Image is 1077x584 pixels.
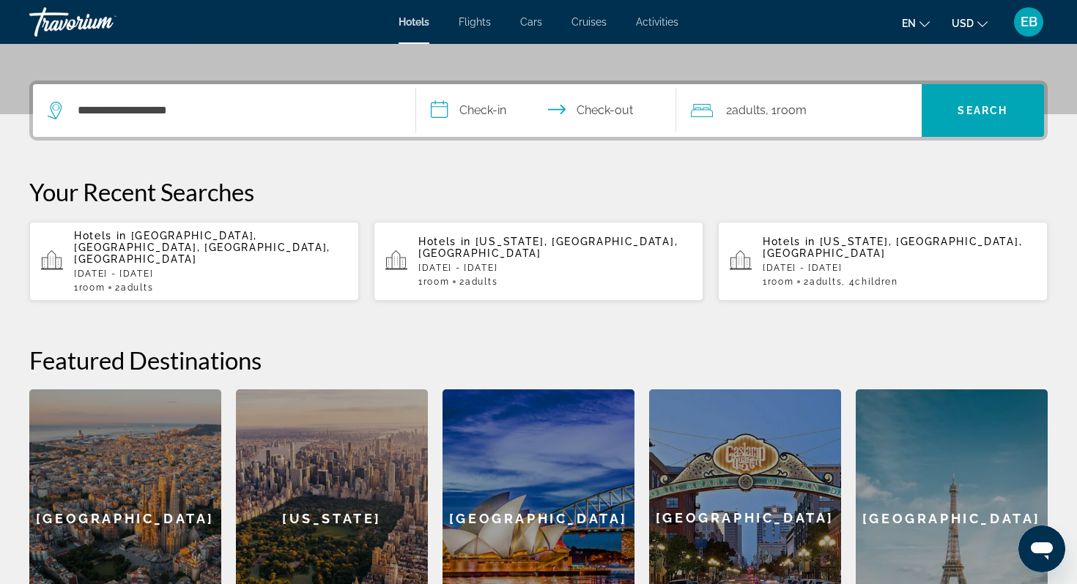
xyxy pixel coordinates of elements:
[810,277,842,287] span: Adults
[418,236,678,259] span: [US_STATE], [GEOGRAPHIC_DATA], [GEOGRAPHIC_DATA]
[416,84,676,137] button: Select check in and out date
[952,18,974,29] span: USD
[423,277,450,287] span: Room
[902,12,930,34] button: Change language
[418,263,692,273] p: [DATE] - [DATE]
[76,100,393,121] input: Search hotel destination
[804,277,842,287] span: 2
[732,103,766,117] span: Adults
[465,277,497,287] span: Adults
[768,277,794,287] span: Room
[777,103,807,117] span: Room
[74,230,330,265] span: [GEOGRAPHIC_DATA], [GEOGRAPHIC_DATA], [GEOGRAPHIC_DATA], [GEOGRAPHIC_DATA]
[842,277,898,287] span: , 4
[418,236,471,247] span: Hotels in
[1010,7,1048,37] button: User Menu
[763,236,1022,259] span: [US_STATE], [GEOGRAPHIC_DATA], [GEOGRAPHIC_DATA]
[902,18,916,29] span: en
[33,84,1044,137] div: Search widget
[763,277,793,287] span: 1
[29,177,1048,206] p: Your Recent Searches
[74,230,127,242] span: Hotels in
[418,277,449,287] span: 1
[29,221,359,302] button: Hotels in [GEOGRAPHIC_DATA], [GEOGRAPHIC_DATA], [GEOGRAPHIC_DATA], [GEOGRAPHIC_DATA][DATE] - [DAT...
[571,16,607,28] a: Cruises
[763,263,1036,273] p: [DATE] - [DATE]
[766,100,807,121] span: , 1
[1018,525,1065,572] iframe: Button to launch messaging window
[74,269,347,279] p: [DATE] - [DATE]
[121,282,153,293] span: Adults
[79,282,106,293] span: Room
[922,84,1045,137] button: Search
[726,100,766,121] span: 2
[718,221,1048,302] button: Hotels in [US_STATE], [GEOGRAPHIC_DATA], [GEOGRAPHIC_DATA][DATE] - [DATE]1Room2Adults, 4Children
[74,282,105,293] span: 1
[676,84,922,137] button: Travelers: 2 adults, 0 children
[958,105,1007,116] span: Search
[636,16,678,28] a: Activities
[29,345,1048,375] h2: Featured Destinations
[29,3,176,41] a: Travorium
[115,282,153,293] span: 2
[459,277,497,287] span: 2
[952,12,988,34] button: Change currency
[374,221,703,302] button: Hotels in [US_STATE], [GEOGRAPHIC_DATA], [GEOGRAPHIC_DATA][DATE] - [DATE]1Room2Adults
[1021,15,1037,29] span: EB
[520,16,542,28] a: Cars
[763,236,815,247] span: Hotels in
[459,16,491,28] a: Flights
[855,277,897,287] span: Children
[399,16,429,28] a: Hotels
